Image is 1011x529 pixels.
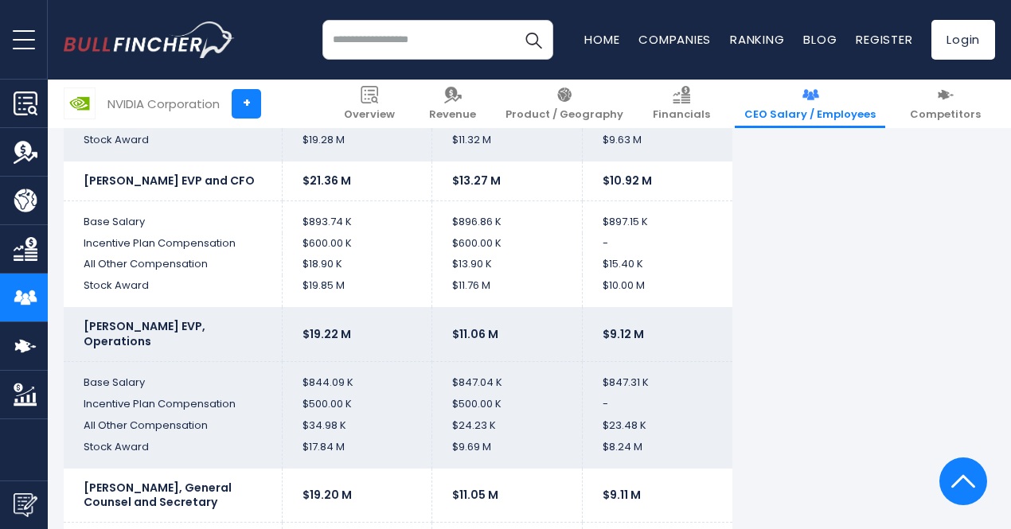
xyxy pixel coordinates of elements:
span: Financials [653,108,710,122]
a: Competitors [900,80,990,128]
td: Incentive Plan Compensation [64,394,282,415]
span: CEO Salary / Employees [744,108,876,122]
b: $11.05 M [452,487,498,503]
a: Home [584,31,619,48]
a: CEO Salary / Employees [735,80,885,128]
td: $23.48 K [582,415,732,437]
b: [PERSON_NAME] EVP and CFO [84,173,255,189]
td: Stock Award [64,437,282,469]
td: Stock Award [64,275,282,307]
td: $19.28 M [282,130,432,161]
a: Go to homepage [64,21,235,58]
td: All Other Compensation [64,415,282,437]
img: bullfincher logo [64,21,235,58]
td: $893.74 K [282,200,432,232]
span: Product / Geography [506,108,623,122]
td: $896.86 K [432,200,583,232]
a: Login [931,20,995,60]
td: $13.90 K [432,254,583,275]
b: [PERSON_NAME] EVP, Operations [84,318,205,349]
a: + [232,89,261,119]
b: $10.92 M [603,173,652,189]
a: Blog [803,31,837,48]
td: $847.04 K [432,362,583,394]
span: Revenue [429,108,476,122]
td: $11.32 M [432,130,583,161]
td: $847.31 K [582,362,732,394]
a: Companies [638,31,711,48]
span: Competitors [910,108,981,122]
td: $600.00 K [282,233,432,255]
b: $13.27 M [452,173,501,189]
td: - [582,233,732,255]
a: Financials [643,80,720,128]
td: $9.63 M [582,130,732,161]
td: $18.90 K [282,254,432,275]
td: $500.00 K [282,394,432,415]
td: $500.00 K [432,394,583,415]
td: Stock Award [64,130,282,161]
td: All Other Compensation [64,254,282,275]
td: Base Salary [64,200,282,232]
a: Product / Geography [496,80,633,128]
td: $17.84 M [282,437,432,469]
td: $897.15 K [582,200,732,232]
td: $8.24 M [582,437,732,469]
td: $11.76 M [432,275,583,307]
td: $24.23 K [432,415,583,437]
b: $19.20 M [303,487,352,503]
b: $9.11 M [603,487,641,503]
b: $19.22 M [303,326,351,342]
a: Register [856,31,912,48]
button: Search [513,20,553,60]
td: - [582,394,732,415]
div: NVIDIA Corporation [107,95,220,113]
b: [PERSON_NAME], General Counsel and Secretary [84,480,232,511]
a: Overview [334,80,404,128]
td: $9.69 M [432,437,583,469]
b: $9.12 M [603,326,644,342]
td: $844.09 K [282,362,432,394]
td: Base Salary [64,362,282,394]
td: $15.40 K [582,254,732,275]
td: $10.00 M [582,275,732,307]
td: $34.98 K [282,415,432,437]
a: Ranking [730,31,784,48]
b: $11.06 M [452,326,498,342]
img: NVDA logo [64,88,95,119]
td: $19.85 M [282,275,432,307]
a: Revenue [420,80,486,128]
span: Overview [344,108,395,122]
td: $600.00 K [432,233,583,255]
td: Incentive Plan Compensation [64,233,282,255]
b: $21.36 M [303,173,351,189]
